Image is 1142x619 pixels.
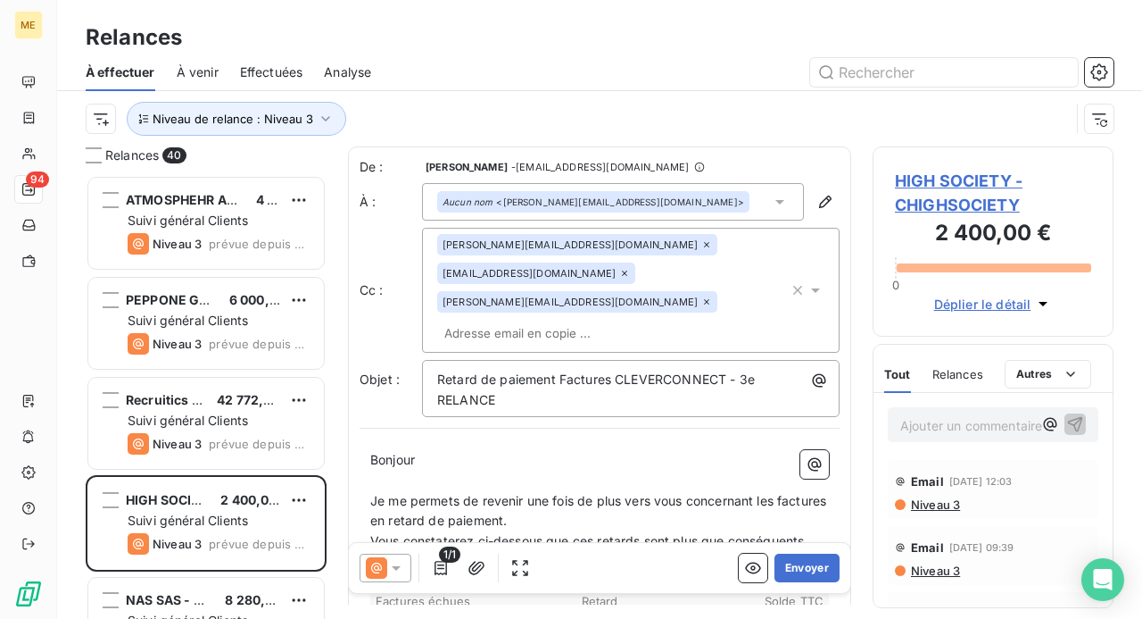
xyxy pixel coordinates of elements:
span: Niveau 3 [909,498,960,512]
span: Déplier le détail [934,295,1031,314]
span: À effectuer [86,63,155,81]
span: Suivi général Clients [128,313,248,328]
span: Niveau de relance : Niveau 3 [153,112,313,126]
span: Relances [932,367,983,381]
img: Logo LeanPay [14,580,43,608]
span: prévue depuis 4 jours [209,537,310,551]
span: 1/1 [439,547,460,563]
span: Je me permets de revenir une fois de plus vers vous concernant les factures en retard de paiement. [370,493,830,529]
span: [DATE] 12:03 [949,476,1013,487]
span: Tout [884,367,911,381]
span: 6 000,00 € [229,292,298,307]
button: Niveau de relance : Niveau 3 [127,102,346,136]
span: Effectuées [240,63,303,81]
button: Autres [1005,360,1091,389]
button: Déplier le détail [929,294,1058,314]
span: Niveau 3 [153,337,202,351]
span: Niveau 3 [909,564,960,578]
span: PEPPONE GROUPE [126,292,243,307]
label: Cc : [360,281,422,299]
h3: Relances [86,21,182,54]
span: [PERSON_NAME] [426,162,508,172]
span: [EMAIL_ADDRESS][DOMAIN_NAME] [443,268,616,279]
span: 0 [892,278,899,292]
span: Niveau 3 [153,537,202,551]
label: À : [360,193,422,211]
span: prévue depuis 7 jours [209,437,310,451]
span: 4 428,00 € [256,192,325,207]
div: <[PERSON_NAME][EMAIL_ADDRESS][DOMAIN_NAME]> [443,196,744,208]
span: De : [360,158,422,176]
span: Recruitics LLC [126,392,215,407]
em: Aucun nom [443,196,492,208]
span: Suivi général Clients [128,413,248,428]
span: Relances [105,146,159,164]
span: NAS SAS - TALIA [126,592,229,607]
span: Email [911,474,944,489]
span: [PERSON_NAME][EMAIL_ADDRESS][DOMAIN_NAME] [443,239,698,250]
span: 94 [26,171,49,188]
div: Open Intercom Messenger [1081,558,1124,601]
span: Suivi général Clients [128,213,248,228]
div: ME [14,11,43,39]
span: 2 400,00 € [220,492,289,507]
span: Analyse [324,63,371,81]
span: Vous constaterez ci-dessous que ces retards sont plus que conséquents. [370,533,808,548]
span: [DATE] 09:39 [949,542,1014,553]
th: Factures échues [375,592,524,611]
th: Solde TTC [675,592,824,611]
span: Niveau 3 [153,237,202,251]
span: Bonjour [370,452,415,467]
span: - [EMAIL_ADDRESS][DOMAIN_NAME] [511,162,689,172]
div: grid [86,175,327,619]
span: prévue depuis 8 jours [209,237,310,251]
span: Retard de paiement Factures CLEVERCONNECT - 3e RELANCE [437,372,758,407]
h3: 2 400,00 € [895,217,1091,253]
span: Objet : [360,372,400,387]
span: ATMOSPHEHR ADVICE (Moon Recruteur / XYZ360) [126,192,438,207]
span: Email [911,540,944,555]
span: 8 280,00 € [225,592,294,607]
button: Envoyer [774,554,840,582]
span: [PERSON_NAME][EMAIL_ADDRESS][DOMAIN_NAME] [443,297,698,307]
span: Niveau 3 [153,437,202,451]
input: Rechercher [810,58,1078,87]
span: HIGH SOCIETY - CHIGHSOCIETY [895,169,1091,217]
span: Suivi général Clients [128,513,248,528]
span: 42 772,00 € [217,392,292,407]
input: Adresse email en copie ... [437,320,643,347]
span: À venir [177,63,219,81]
span: prévue depuis 8 jours [209,337,310,351]
span: HIGH SOCIETY [126,492,217,507]
span: 40 [162,147,186,163]
th: Retard [525,592,674,611]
